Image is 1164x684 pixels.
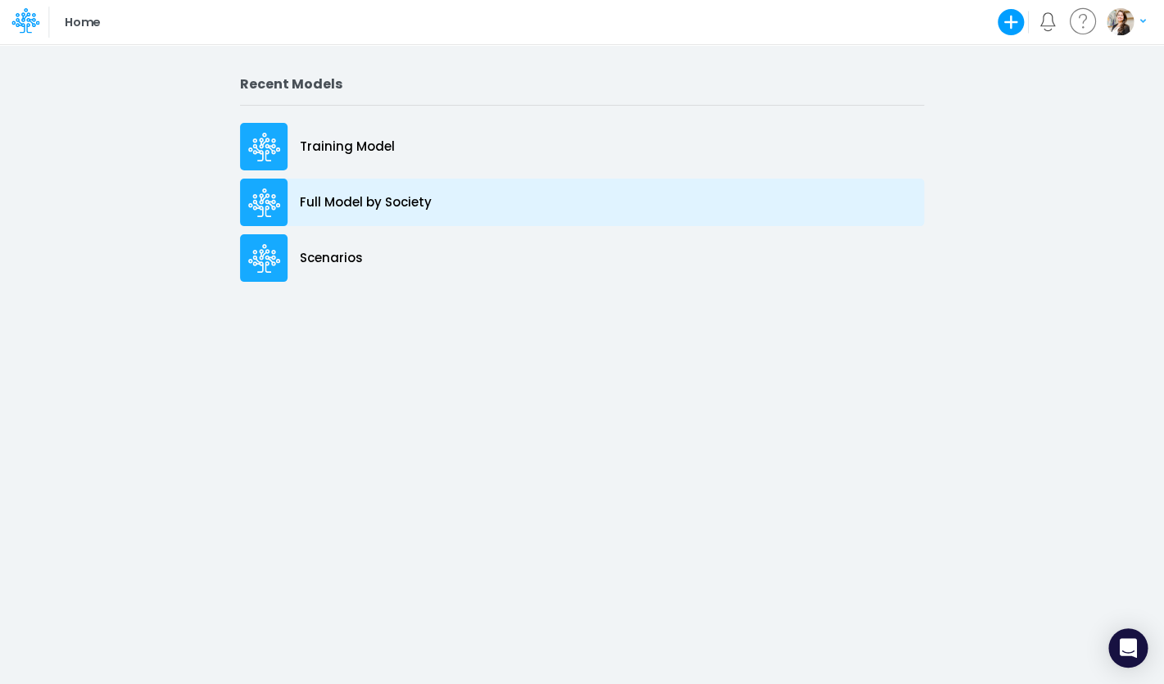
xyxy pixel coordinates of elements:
a: Training Model [240,119,924,174]
p: Full Model by Society [300,193,432,212]
div: Open Intercom Messenger [1108,628,1148,668]
a: Scenarios [240,230,924,286]
p: Training Model [300,138,395,156]
a: Full Model by Society [240,174,924,230]
a: Notifications [1038,12,1057,31]
p: Scenarios [300,249,363,268]
p: Home [65,13,100,31]
h2: Recent Models [240,76,924,92]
